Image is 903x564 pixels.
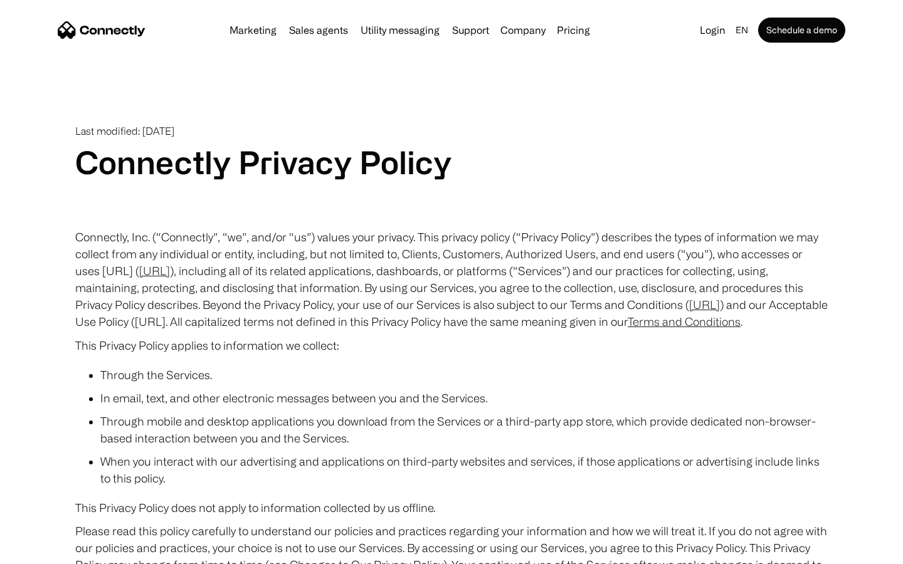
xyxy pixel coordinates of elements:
[731,21,756,39] div: en
[284,25,353,35] a: Sales agents
[695,21,731,39] a: Login
[224,25,282,35] a: Marketing
[139,264,170,277] a: [URL]
[758,18,845,43] a: Schedule a demo
[500,21,546,39] div: Company
[75,337,828,354] p: This Privacy Policy applies to information we collect:
[628,315,741,328] a: Terms and Conditions
[100,367,828,384] li: Through the Services.
[75,205,828,222] p: ‍
[75,229,828,330] p: Connectly, Inc. (“Connectly”, “we”, and/or “us”) values your privacy. This privacy policy (“Priva...
[75,499,828,516] p: This Privacy Policy does not apply to information collected by us offline.
[552,25,595,35] a: Pricing
[75,181,828,199] p: ‍
[689,298,720,311] a: [URL]
[13,541,75,560] aside: Language selected: English
[497,21,549,39] div: Company
[100,390,828,407] li: In email, text, and other electronic messages between you and the Services.
[75,125,828,137] p: Last modified: [DATE]
[736,21,748,39] div: en
[356,25,445,35] a: Utility messaging
[447,25,494,35] a: Support
[75,144,828,181] h1: Connectly Privacy Policy
[100,453,828,487] li: When you interact with our advertising and applications on third-party websites and services, if ...
[100,413,828,447] li: Through mobile and desktop applications you download from the Services or a third-party app store...
[25,542,75,560] ul: Language list
[58,21,145,39] a: home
